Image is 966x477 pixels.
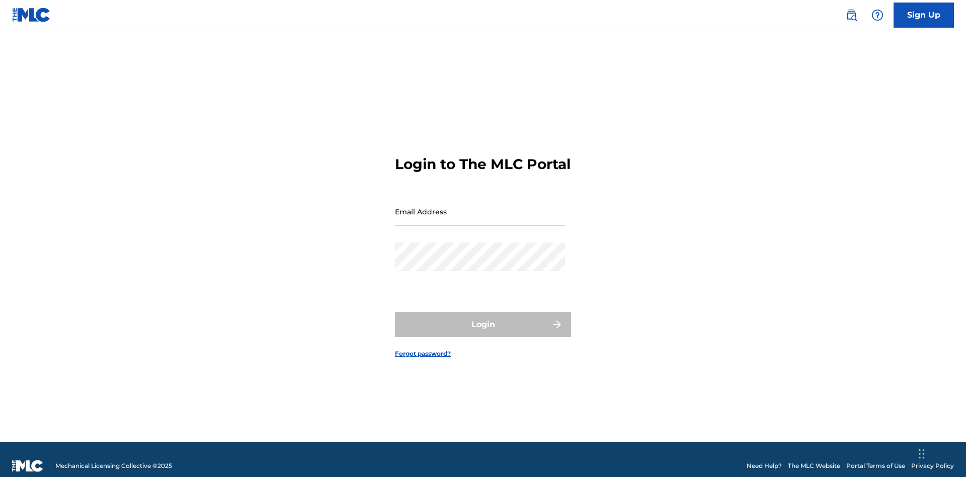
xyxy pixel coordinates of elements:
a: Privacy Policy [911,461,954,470]
img: MLC Logo [12,8,51,22]
div: Drag [919,439,925,469]
a: Sign Up [894,3,954,28]
span: Mechanical Licensing Collective © 2025 [55,461,172,470]
iframe: Chat Widget [916,429,966,477]
a: Forgot password? [395,349,451,358]
div: Help [867,5,888,25]
h3: Login to The MLC Portal [395,155,571,173]
a: The MLC Website [788,461,840,470]
a: Portal Terms of Use [846,461,905,470]
img: search [845,9,857,21]
img: logo [12,460,43,472]
a: Need Help? [747,461,782,470]
a: Public Search [841,5,861,25]
img: help [871,9,883,21]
